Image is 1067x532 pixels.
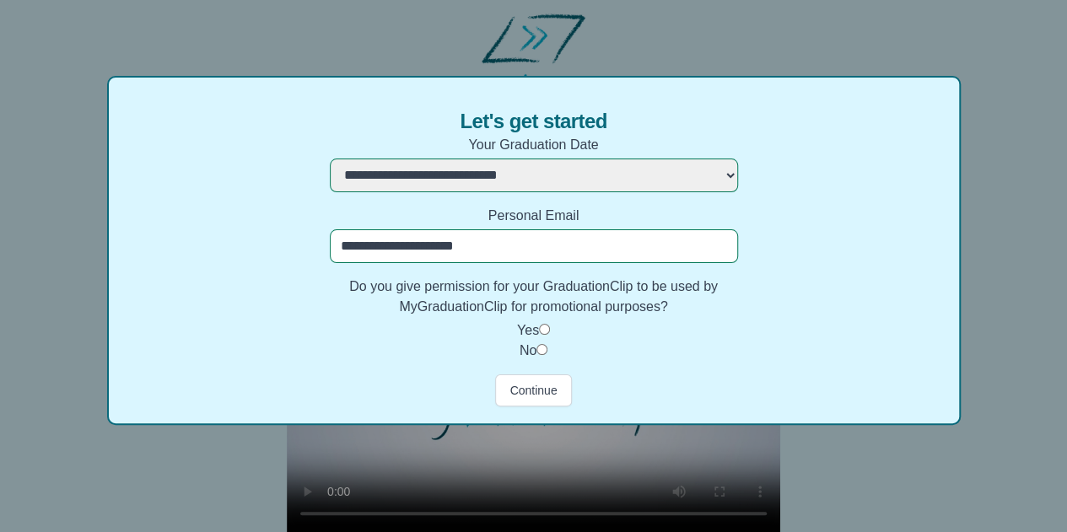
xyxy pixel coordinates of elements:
[330,277,738,317] label: Do you give permission for your GraduationClip to be used by MyGraduationClip for promotional pur...
[330,135,738,155] label: Your Graduation Date
[460,108,606,135] span: Let's get started
[520,343,536,357] label: No
[330,206,738,226] label: Personal Email
[495,374,571,406] button: Continue
[517,323,539,337] label: Yes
